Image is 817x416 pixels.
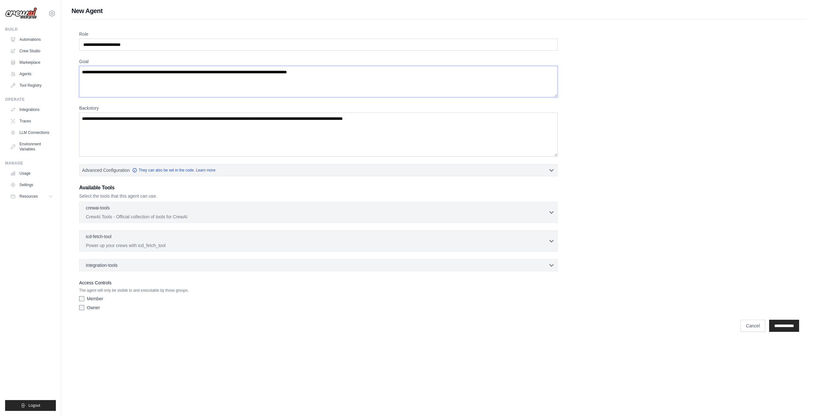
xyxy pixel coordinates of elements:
[86,233,111,240] p: icd-fetch-tool
[19,194,38,199] span: Resources
[82,205,555,220] button: crewai-tools CrewAI Tools - Official collection of tools for CrewAI
[79,288,558,293] p: The agent will only be visible to and executable by those groups.
[86,214,548,220] p: CrewAI Tools - Official collection of tools for CrewAI
[79,279,558,287] label: Access Controls
[82,262,555,268] button: integration-tools
[79,184,558,192] h3: Available Tools
[8,191,56,201] button: Resources
[5,161,56,166] div: Manage
[86,262,118,268] span: integration-tools
[8,80,56,91] a: Tool Registry
[8,69,56,79] a: Agents
[8,34,56,45] a: Automations
[5,400,56,411] button: Logout
[86,205,110,211] p: crewai-tools
[86,242,548,249] p: Power up your crews with icd_fetch_tool
[87,304,100,311] label: Owner
[5,27,56,32] div: Build
[740,320,765,332] a: Cancel
[5,97,56,102] div: Operate
[8,105,56,115] a: Integrations
[79,31,558,37] label: Role
[71,6,807,15] h1: New Agent
[8,116,56,126] a: Traces
[79,105,558,111] label: Backstory
[28,403,40,408] span: Logout
[8,57,56,68] a: Marketplace
[8,139,56,154] a: Environment Variables
[82,167,130,173] span: Advanced Configuration
[8,168,56,179] a: Usage
[87,296,103,302] label: Member
[79,164,557,176] button: Advanced Configuration They can also be set in the code. Learn more
[8,128,56,138] a: LLM Connections
[5,7,37,19] img: Logo
[79,193,558,199] p: Select the tools that this agent can use.
[8,180,56,190] a: Settings
[8,46,56,56] a: Crew Studio
[82,233,555,249] button: icd-fetch-tool Power up your crews with icd_fetch_tool
[132,168,215,173] a: They can also be set in the code. Learn more
[79,58,558,65] label: Goal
